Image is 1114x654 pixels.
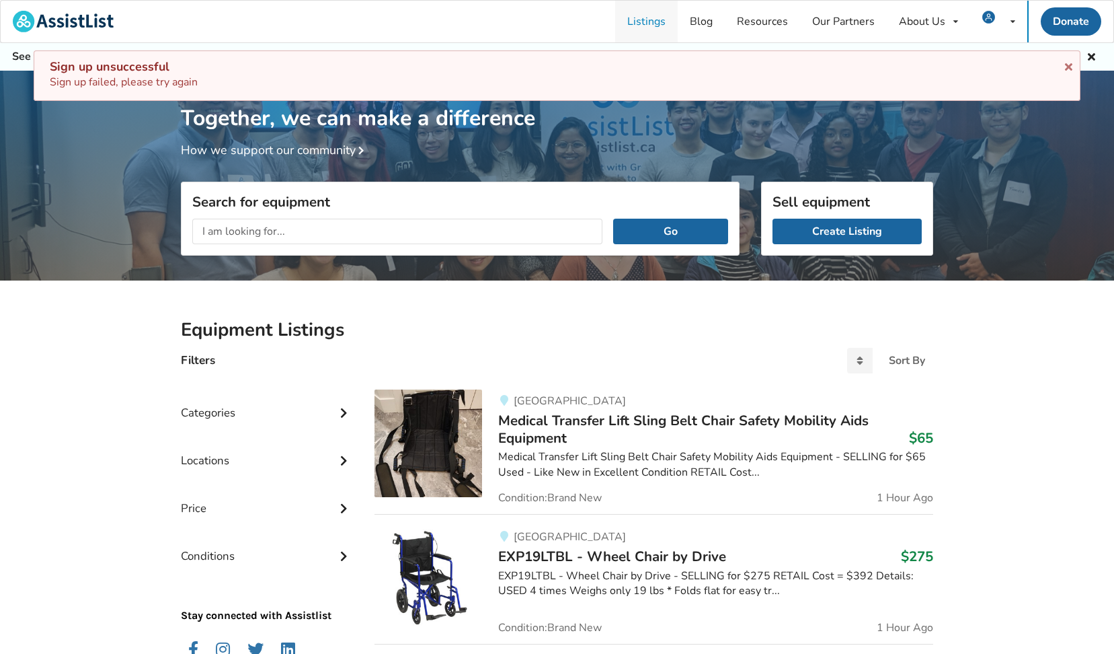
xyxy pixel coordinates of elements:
[498,449,933,480] div: Medical Transfer Lift Sling Belt Chair Safety Mobility Aids Equipment - SELLING for $65 Used - Li...
[181,474,353,522] div: Price
[877,493,933,503] span: 1 Hour Ago
[772,193,922,211] h3: Sell equipment
[181,353,215,368] h4: Filters
[909,429,933,447] h3: $65
[514,530,626,544] span: [GEOGRAPHIC_DATA]
[982,11,995,24] img: user icon
[181,427,353,474] div: Locations
[901,548,933,565] h3: $275
[889,355,925,366] div: Sort By
[498,547,726,566] span: EXP19LTBL - Wheel Chair by Drive
[800,1,887,42] a: Our Partners
[181,71,933,132] h1: Together, we can make a difference
[613,219,728,244] button: Go
[725,1,800,42] a: Resources
[181,571,353,624] p: Stay connected with Assistlist
[514,394,626,408] span: [GEOGRAPHIC_DATA]
[181,318,933,342] h2: Equipment Listings
[498,569,933,599] div: EXP19LTBL - Wheel Chair by Drive - SELLING for $275 RETAIL Cost = $392 Details: USED 4 times Weig...
[374,514,933,644] a: mobility-exp19ltbl - wheel chair by drive[GEOGRAPHIC_DATA]EXP19LTBL - Wheel Chair by Drive$275EXP...
[877,622,933,633] span: 1 Hour Ago
[374,525,482,633] img: mobility-exp19ltbl - wheel chair by drive
[13,11,114,32] img: assistlist-logo
[678,1,725,42] a: Blog
[772,219,922,244] a: Create Listing
[1041,7,1101,36] a: Donate
[374,390,482,497] img: mobility-medical transfer lift sling belt chair safety mobility aids equipment
[50,59,1064,75] div: Sign up unsuccessful
[899,16,945,27] div: About Us
[50,59,1064,90] div: Sign up failed, please try again
[181,522,353,570] div: Conditions
[192,193,728,211] h3: Search for equipment
[615,1,678,42] a: Listings
[498,493,602,503] span: Condition: Brand New
[181,379,353,427] div: Categories
[374,390,933,515] a: mobility-medical transfer lift sling belt chair safety mobility aids equipment[GEOGRAPHIC_DATA]Me...
[275,49,340,64] a: Browse Here
[498,411,869,447] span: Medical Transfer Lift Sling Belt Chair Safety Mobility Aids Equipment
[498,622,602,633] span: Condition: Brand New
[181,142,369,158] a: How we support our community
[192,219,602,244] input: I am looking for...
